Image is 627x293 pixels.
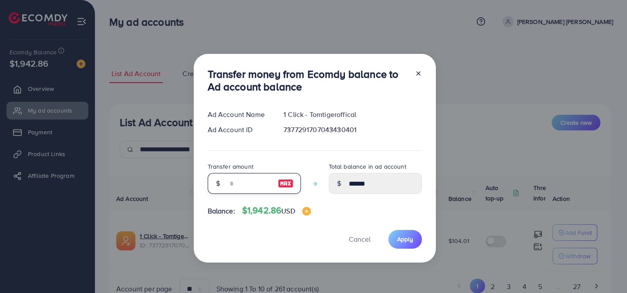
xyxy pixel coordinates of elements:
[281,206,295,216] span: USD
[208,162,253,171] label: Transfer amount
[276,125,428,135] div: 7377291707043430401
[276,110,428,120] div: 1 Click - Tomtigeroffical
[302,207,311,216] img: image
[590,254,620,286] iframe: Chat
[388,230,422,249] button: Apply
[278,178,293,189] img: image
[201,125,277,135] div: Ad Account ID
[242,205,311,216] h4: $1,942.86
[329,162,406,171] label: Total balance in ad account
[397,235,413,243] span: Apply
[338,230,381,249] button: Cancel
[208,68,408,93] h3: Transfer money from Ecomdy balance to Ad account balance
[208,206,235,216] span: Balance:
[349,234,371,244] span: Cancel
[201,110,277,120] div: Ad Account Name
